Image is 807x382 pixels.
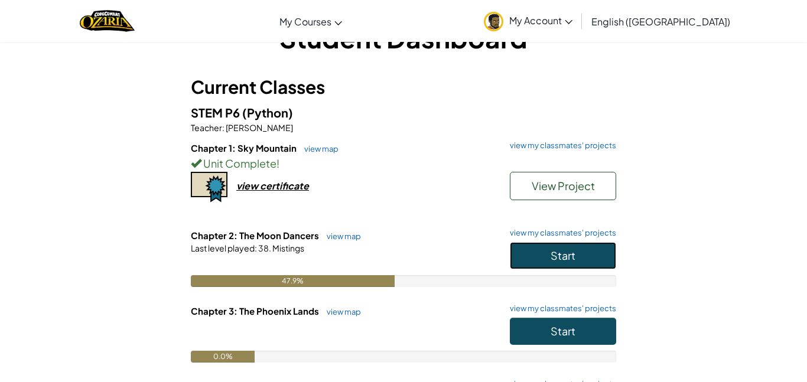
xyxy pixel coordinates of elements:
button: View Project [510,172,616,200]
img: Home [80,9,135,33]
span: View Project [532,179,595,192]
h3: Current Classes [191,74,616,100]
span: English ([GEOGRAPHIC_DATA]) [591,15,730,28]
a: view my classmates' projects [504,229,616,237]
span: ! [276,156,279,170]
a: My Courses [274,5,348,37]
span: Start [551,249,575,262]
img: avatar [484,12,503,31]
span: Start [551,324,575,338]
span: My Courses [279,15,331,28]
span: (Python) [242,105,293,120]
span: My Account [509,14,572,27]
span: Chapter 2: The Moon Dancers [191,230,321,241]
span: Teacher [191,122,222,133]
span: Last level played [191,243,255,253]
a: view certificate [191,179,309,192]
a: view my classmates' projects [504,142,616,149]
span: Chapter 1: Sky Mountain [191,142,298,154]
img: certificate-icon.png [191,172,227,203]
div: 47.9% [191,275,395,287]
a: English ([GEOGRAPHIC_DATA]) [585,5,736,37]
a: view map [321,307,361,316]
span: [PERSON_NAME] [224,122,293,133]
span: : [222,122,224,133]
a: Ozaria by CodeCombat logo [80,9,135,33]
a: view map [321,231,361,241]
a: My Account [478,2,578,40]
div: view certificate [236,179,309,192]
span: 38. [257,243,271,253]
div: 0.0% [191,351,255,363]
button: Start [510,318,616,345]
a: view my classmates' projects [504,305,616,312]
span: Unit Complete [201,156,276,170]
span: Mistings [271,243,304,253]
span: : [255,243,257,253]
button: Start [510,242,616,269]
a: view map [298,144,339,154]
span: Chapter 3: The Phoenix Lands [191,305,321,316]
span: STEM P6 [191,105,242,120]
